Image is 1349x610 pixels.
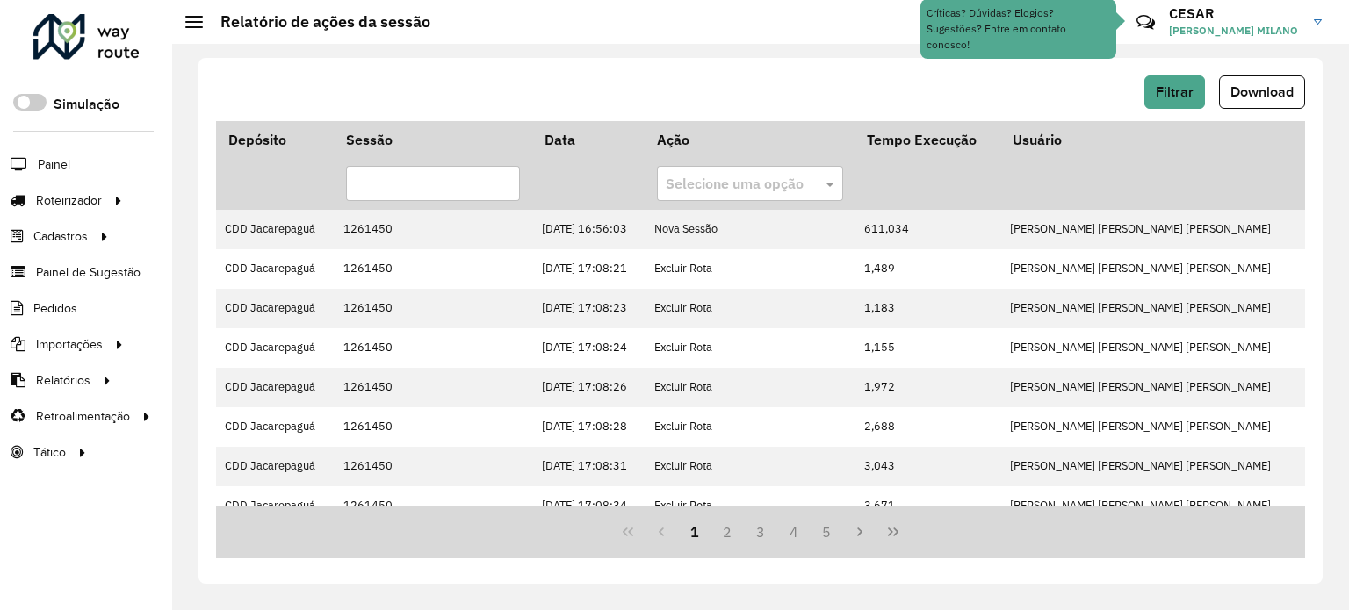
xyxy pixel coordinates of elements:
[1156,84,1194,99] span: Filtrar
[216,447,334,486] td: CDD Jacarepaguá
[33,443,66,462] span: Tático
[36,263,141,282] span: Painel de Sugestão
[777,515,811,549] button: 4
[646,121,855,158] th: Ação
[1000,289,1304,328] td: [PERSON_NAME] [PERSON_NAME] [PERSON_NAME]
[1127,4,1165,41] a: Contato Rápido
[216,289,334,328] td: CDD Jacarepaguá
[38,155,70,174] span: Painel
[744,515,777,549] button: 3
[855,407,1000,447] td: 2,688
[1000,407,1304,447] td: [PERSON_NAME] [PERSON_NAME] [PERSON_NAME]
[855,289,1000,328] td: 1,183
[646,249,855,289] td: Excluir Rota
[646,486,855,526] td: Excluir Rota
[216,407,334,447] td: CDD Jacarepaguá
[876,515,910,549] button: Last Page
[216,328,334,368] td: CDD Jacarepaguá
[334,210,532,249] td: 1261450
[855,447,1000,486] td: 3,043
[334,486,532,526] td: 1261450
[1000,210,1304,249] td: [PERSON_NAME] [PERSON_NAME] [PERSON_NAME]
[1000,328,1304,368] td: [PERSON_NAME] [PERSON_NAME] [PERSON_NAME]
[646,289,855,328] td: Excluir Rota
[334,407,532,447] td: 1261450
[36,371,90,390] span: Relatórios
[855,210,1000,249] td: 611,034
[532,447,645,486] td: [DATE] 17:08:31
[855,121,1000,158] th: Tempo Execução
[33,299,77,318] span: Pedidos
[33,227,88,246] span: Cadastros
[532,368,645,407] td: [DATE] 17:08:26
[532,486,645,526] td: [DATE] 17:08:34
[36,335,103,354] span: Importações
[646,368,855,407] td: Excluir Rota
[334,249,532,289] td: 1261450
[532,249,645,289] td: [DATE] 17:08:21
[646,210,855,249] td: Nova Sessão
[36,191,102,210] span: Roteirizador
[1169,5,1301,22] h3: CESAR
[646,447,855,486] td: Excluir Rota
[532,289,645,328] td: [DATE] 17:08:23
[532,210,645,249] td: [DATE] 16:56:03
[1000,486,1304,526] td: [PERSON_NAME] [PERSON_NAME] [PERSON_NAME]
[216,249,334,289] td: CDD Jacarepaguá
[334,447,532,486] td: 1261450
[1000,447,1304,486] td: [PERSON_NAME] [PERSON_NAME] [PERSON_NAME]
[646,328,855,368] td: Excluir Rota
[855,368,1000,407] td: 1,972
[1144,75,1205,109] button: Filtrar
[1230,84,1294,99] span: Download
[334,368,532,407] td: 1261450
[216,121,334,158] th: Depósito
[1000,249,1304,289] td: [PERSON_NAME] [PERSON_NAME] [PERSON_NAME]
[1000,368,1304,407] td: [PERSON_NAME] [PERSON_NAME] [PERSON_NAME]
[532,121,645,158] th: Data
[855,328,1000,368] td: 1,155
[216,368,334,407] td: CDD Jacarepaguá
[334,121,532,158] th: Sessão
[334,328,532,368] td: 1261450
[1169,23,1301,39] span: [PERSON_NAME] MILANO
[855,486,1000,526] td: 3,671
[532,407,645,447] td: [DATE] 17:08:28
[678,515,711,549] button: 1
[532,328,645,368] td: [DATE] 17:08:24
[843,515,876,549] button: Next Page
[36,407,130,426] span: Retroalimentação
[216,486,334,526] td: CDD Jacarepaguá
[54,94,119,115] label: Simulação
[646,407,855,447] td: Excluir Rota
[334,289,532,328] td: 1261450
[1219,75,1305,109] button: Download
[1000,121,1304,158] th: Usuário
[811,515,844,549] button: 5
[216,210,334,249] td: CDD Jacarepaguá
[203,12,430,32] h2: Relatório de ações da sessão
[711,515,744,549] button: 2
[855,249,1000,289] td: 1,489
